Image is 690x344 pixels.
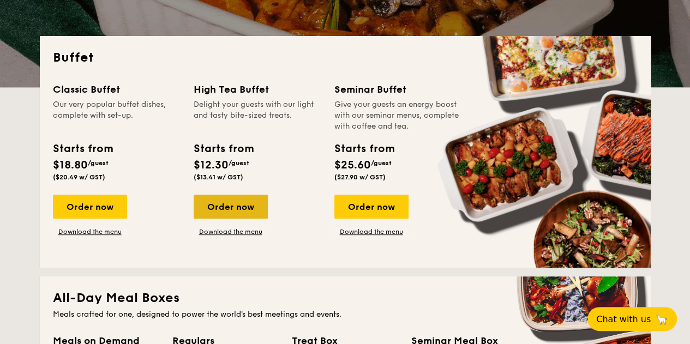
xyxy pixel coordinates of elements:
[334,141,394,157] div: Starts from
[194,173,243,181] span: ($13.41 w/ GST)
[53,173,105,181] span: ($20.49 w/ GST)
[53,82,181,97] div: Classic Buffet
[88,159,109,167] span: /guest
[371,159,392,167] span: /guest
[334,82,462,97] div: Seminar Buffet
[194,195,268,219] div: Order now
[334,195,409,219] div: Order now
[334,227,409,236] a: Download the menu
[334,159,371,172] span: $25.60
[334,173,386,181] span: ($27.90 w/ GST)
[587,307,677,331] button: Chat with us🦙
[53,227,127,236] a: Download the menu
[194,141,253,157] div: Starts from
[194,159,229,172] span: $12.30
[194,227,268,236] a: Download the menu
[229,159,249,167] span: /guest
[53,99,181,132] div: Our very popular buffet dishes, complete with set-up.
[596,314,651,324] span: Chat with us
[334,99,462,132] div: Give your guests an energy boost with our seminar menus, complete with coffee and tea.
[53,195,127,219] div: Order now
[53,49,638,67] h2: Buffet
[655,313,668,325] span: 🦙
[53,289,638,307] h2: All-Day Meal Boxes
[53,141,112,157] div: Starts from
[194,82,321,97] div: High Tea Buffet
[194,99,321,132] div: Delight your guests with our light and tasty bite-sized treats.
[53,309,638,320] div: Meals crafted for one, designed to power the world's best meetings and events.
[53,159,88,172] span: $18.80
